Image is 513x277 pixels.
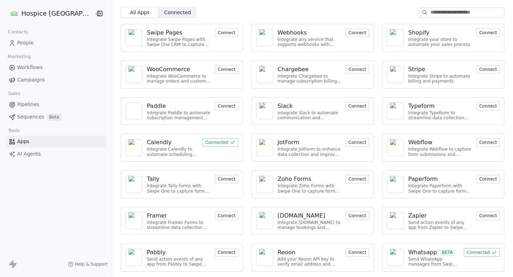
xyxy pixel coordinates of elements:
[256,66,273,83] a: NA
[278,248,341,257] a: Reoon
[476,138,500,147] button: Connect
[278,37,341,47] div: Integrate any service that supports webhooks with Swipe One to capture and automate data workflows.
[278,175,311,183] div: Zoho Forms
[129,29,139,46] img: NA
[346,66,369,73] a: Connect
[476,66,500,73] a: Connect
[408,37,472,47] div: Integrate your store to automate your sales process
[408,65,472,74] a: Stripe
[215,176,238,182] a: Connect
[278,65,309,74] div: Chargebee
[5,88,24,99] span: Sales
[408,220,472,230] div: Send action events of any app from Zapier to Swipe One
[278,74,341,84] div: Integrate Chargebee to manage subscription billing and customer data.
[147,183,211,194] div: Integrate Tally forms with Swipe One to capture form data.
[129,66,139,83] img: NA
[346,212,369,219] a: Connect
[147,220,211,230] div: Integrate Framer Forms to streamline data collection and customer engagement.
[440,249,455,256] span: BETA
[125,139,142,156] a: NA
[215,66,238,73] a: Connect
[6,62,106,73] a: Workflows
[125,103,142,120] a: NA
[278,28,307,37] div: Webhooks
[346,65,369,74] button: Connect
[147,65,211,74] a: WooCommerce
[17,150,41,158] span: AI Agents
[387,29,404,46] a: NA
[125,176,142,193] a: NA
[125,66,142,83] a: NA
[476,28,500,37] button: Connect
[259,249,270,266] img: NA
[256,212,273,229] a: NA
[387,103,404,120] a: NA
[346,139,369,146] a: Connect
[476,212,500,219] a: Connect
[17,39,34,47] span: People
[278,110,341,121] div: Integrate Slack to automate communication and collaboration.
[75,261,108,267] span: Help & Support
[17,64,43,71] span: Workflows
[278,102,341,110] a: Slack
[390,66,401,83] img: NA
[147,248,211,257] a: Pabbly
[408,175,472,183] a: Paperform
[147,102,211,110] a: Paddle
[259,176,270,193] img: NA
[215,102,238,110] button: Connect
[147,28,211,37] a: Swipe Pages
[147,110,211,121] div: Integrate Paddle to automate subscription management and customer engagement.
[17,113,44,121] span: Sequences
[129,176,139,193] img: NA
[147,211,211,220] a: Framer
[215,175,238,183] button: Connect
[390,29,401,46] img: NA
[5,125,22,136] span: Tools
[147,74,211,84] div: Integrate WooCommerce to manage orders and customer data
[278,220,341,230] div: Integrate [DOMAIN_NAME] to manage bookings and streamline scheduling.
[68,261,108,267] a: Help & Support
[6,111,106,123] a: SequencesBeta
[464,249,500,256] a: Connected
[147,138,198,147] a: Calendly
[408,138,472,147] a: Webflow
[278,211,325,220] div: [DOMAIN_NAME]
[147,211,167,220] div: Framer
[202,138,238,147] button: Connected
[259,66,270,83] img: NA
[346,28,369,37] button: Connect
[408,110,472,121] div: Integrate Typeform to streamline data collection and customer engagement.
[129,139,139,156] img: NA
[346,102,369,110] button: Connect
[215,249,238,256] a: Connect
[215,211,238,220] button: Connect
[17,76,45,84] span: Campaigns
[346,176,369,182] a: Connect
[476,65,500,74] button: Connect
[408,138,432,147] div: Webflow
[17,138,30,145] span: Apps
[390,176,401,193] img: NA
[346,29,369,36] a: Connect
[5,51,34,62] span: Marketing
[476,176,500,182] a: Connect
[408,248,437,257] div: Whatsapp
[408,211,472,220] a: Zapier
[215,212,238,219] a: Connect
[215,29,238,36] a: Connect
[476,29,500,36] a: Connect
[346,175,369,183] button: Connect
[125,249,142,266] a: NA
[278,102,292,110] div: Slack
[387,176,404,193] a: NA
[147,102,166,110] div: Paddle
[6,148,106,160] a: AI Agents
[147,147,198,157] div: Integrate Calendly to automate scheduling and event management.
[21,9,92,18] span: Hospice [GEOGRAPHIC_DATA]
[256,29,273,46] a: NA
[476,103,500,109] a: Connect
[408,257,460,267] div: Send WhatsApp messages from Swipe One to your customers
[387,212,404,229] a: NA
[408,175,438,183] div: Paperform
